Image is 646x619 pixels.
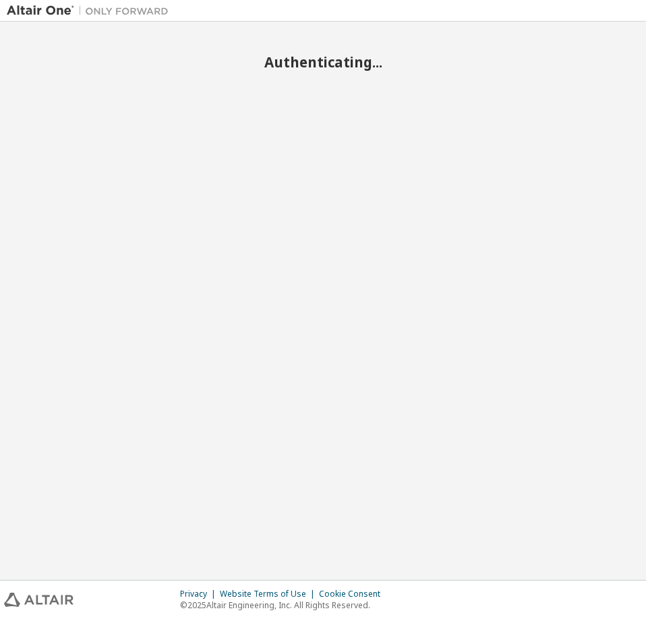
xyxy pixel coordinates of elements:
img: altair_logo.svg [4,593,74,607]
img: Altair One [7,4,175,18]
div: Website Terms of Use [220,589,319,599]
div: Privacy [180,589,220,599]
p: © 2025 Altair Engineering, Inc. All Rights Reserved. [180,599,388,611]
h2: Authenticating... [7,53,639,71]
div: Cookie Consent [319,589,388,599]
